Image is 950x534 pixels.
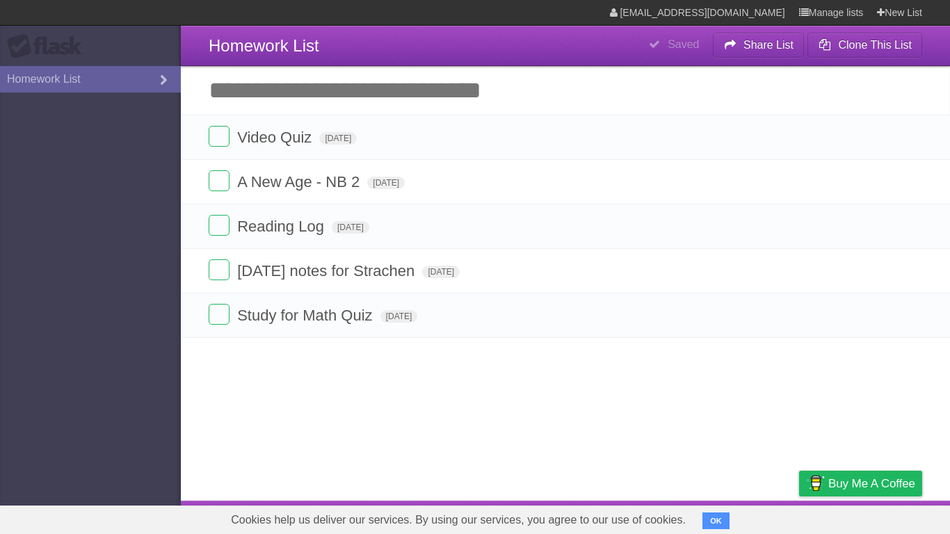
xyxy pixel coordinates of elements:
label: Done [209,126,230,147]
a: Suggest a feature [835,504,922,531]
button: OK [702,512,730,529]
b: Saved [668,38,699,50]
b: Share List [743,39,794,51]
button: Share List [713,33,805,58]
button: Clone This List [807,33,922,58]
span: A New Age - NB 2 [237,173,363,191]
span: Video Quiz [237,129,315,146]
label: Done [209,215,230,236]
a: Buy me a coffee [799,471,922,496]
span: Study for Math Quiz [237,307,376,324]
span: Cookies help us deliver our services. By using our services, you agree to our use of cookies. [217,506,700,534]
span: [DATE] [422,266,460,278]
span: [DATE] [380,310,418,323]
a: Terms [734,504,764,531]
b: Clone This List [838,39,912,51]
label: Done [209,259,230,280]
span: [DATE] [367,177,405,189]
span: Homework List [209,36,319,55]
span: [DATE] [319,132,357,145]
span: [DATE] notes for Strachen [237,262,418,280]
img: Buy me a coffee [806,471,825,495]
a: About [614,504,643,531]
a: Privacy [781,504,817,531]
div: Flask [7,34,90,59]
span: Buy me a coffee [828,471,915,496]
span: Reading Log [237,218,328,235]
label: Done [209,170,230,191]
label: Done [209,304,230,325]
a: Developers [660,504,716,531]
span: [DATE] [332,221,369,234]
